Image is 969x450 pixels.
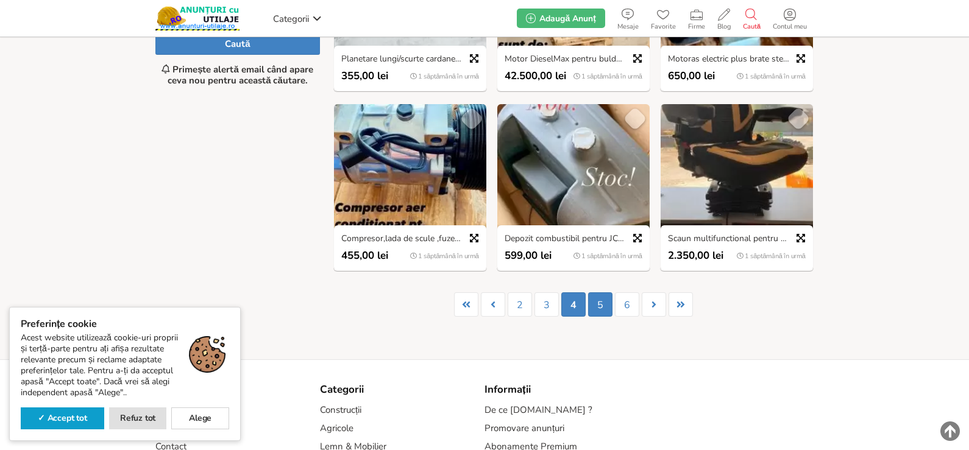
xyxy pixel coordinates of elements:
[682,23,711,30] span: Firme
[341,70,388,82] span: 355,00 lei
[21,318,229,329] strong: Preferințe cookie
[466,50,483,67] a: Previzualizare
[611,6,645,30] a: Mesaje
[466,230,483,247] a: Previzualizare
[662,234,812,245] a: Scaun multifunctional pentru buldoexcavatoare
[505,70,566,82] span: 42.500,00 lei
[629,230,646,247] a: Previzualizare
[499,234,648,245] a: Depozit combustibil pentru JCB in stoc
[588,292,612,317] a: 5
[505,250,552,262] span: 599,00 lei
[460,107,484,131] a: Salvează Favorit
[615,292,639,317] a: 6
[711,6,737,30] a: Blog
[734,250,811,262] div: 1 săptămână în urmă
[484,404,592,415] a: De ce [DOMAIN_NAME] ?
[570,70,648,82] div: 1 săptămână în urmă
[497,104,650,231] img: Depozit combustibil pentru JCB in stoc
[786,107,811,131] a: Salvează Favorit
[335,234,485,245] a: Compresor,lada de scule ,fuzete, piese variate pt JCB
[407,70,484,82] div: 1 săptămână în urmă
[940,421,960,441] img: scroll-to-top.png
[21,332,229,398] div: Acest website utilizează cookie-uri proprii și terță-parte pentru ați afișa rezultate relevante p...
[168,63,313,86] span: Primește alertă email când apare ceva nou pentru această căutare.
[734,70,811,82] div: 1 săptămână în urmă
[682,6,711,30] a: Firme
[662,54,812,65] a: Motoras electric plus brate stergator parbriz pentru JCB
[109,407,167,429] a: Refuz tot
[661,104,813,231] img: Scaun multifunctional pentru buldoexcavatoare
[21,407,104,429] a: ✓ Accept tot
[792,50,809,67] a: Previzualizare
[508,292,532,317] a: 2
[499,54,648,65] a: Motor DieselMax pentru buldoexcavatoare JCB
[155,33,320,55] button: Caută
[668,250,723,262] span: 2.350,00 lei
[792,230,809,247] a: Previzualizare
[171,407,229,429] a: Alege
[517,9,605,28] a: Adaugă Anunț
[335,54,485,65] a: Planetare lungi/scurte cardane capete de bara pentru JCB
[320,404,361,415] a: Construcții
[484,423,564,434] a: Promovare anunțuri
[767,6,813,30] a: Contul meu
[623,107,647,131] a: Salvează Favorit
[570,250,648,262] div: 1 săptămână în urmă
[645,6,682,30] a: Favorite
[611,23,645,30] span: Mesaje
[539,13,595,24] span: Adaugă Anunț
[737,6,767,30] a: Caută
[273,13,309,25] span: Categorii
[341,250,388,262] span: 455,00 lei
[767,23,813,30] span: Contul meu
[629,50,646,67] a: Previzualizare
[645,23,682,30] span: Favorite
[270,9,325,27] a: Categorii
[668,70,715,82] span: 650,00 lei
[737,23,767,30] span: Caută
[155,6,240,30] img: Anunturi-Utilaje.RO
[155,61,320,89] button: Primește alertă email când apare ceva nou pentru această căutare.
[407,250,484,262] div: 1 săptămână în urmă
[561,292,586,317] span: 4
[334,104,486,231] img: Compresor,lada de scule ,fuzete, piese variate pt JCB
[484,384,637,395] div: Informații
[534,292,559,317] a: 3
[320,423,353,434] a: Agricole
[320,384,472,395] div: Categorii
[711,23,737,30] span: Blog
